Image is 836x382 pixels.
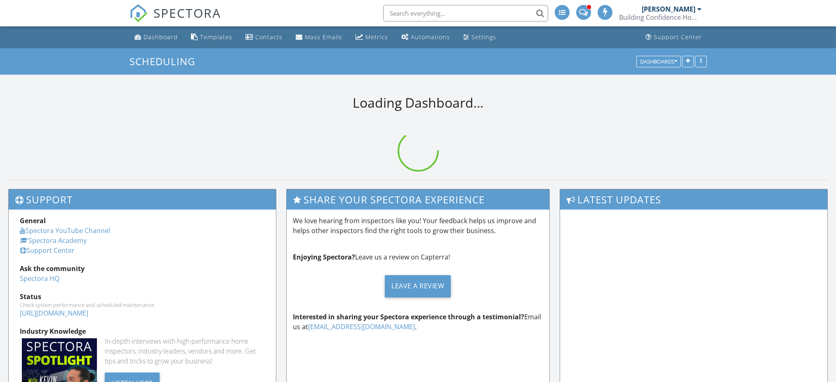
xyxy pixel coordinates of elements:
[293,269,543,304] a: Leave a Review
[293,252,355,262] strong: Enjoying Spectora?
[293,252,543,262] p: Leave us a review on Capterra!
[293,312,543,332] p: Email us at .
[255,33,283,41] div: Contacts
[383,5,548,21] input: Search everything...
[305,33,342,41] div: Mass Emails
[471,33,496,41] div: Settings
[411,33,450,41] div: Automations
[144,33,178,41] div: Dashboard
[460,30,499,45] a: Settings
[131,30,181,45] a: Dashboard
[242,30,286,45] a: Contacts
[105,336,265,366] div: In-depth interviews with high-performance home inspectors, industry leaders, vendors and more. Ge...
[654,33,702,41] div: Support Center
[20,302,265,308] div: Check system performance and scheduled maintenance.
[20,216,46,225] strong: General
[20,226,110,235] a: Spectora YouTube Channel
[153,4,221,21] span: SPECTORA
[398,30,453,45] a: Automations (Advanced)
[560,189,827,210] h3: Latest Updates
[352,30,391,45] a: Metrics
[20,236,87,245] a: Spectora Academy
[642,30,705,45] a: Support Center
[188,30,235,45] a: Templates
[287,189,549,210] h3: Share Your Spectora Experience
[640,59,677,64] div: Dashboards
[130,54,202,68] a: Scheduling
[130,11,221,28] a: SPECTORA
[20,309,88,318] a: [URL][DOMAIN_NAME]
[9,189,276,210] h3: Support
[20,246,75,255] a: Support Center
[292,30,346,45] a: Mass Emails
[20,292,265,302] div: Status
[20,274,59,283] a: Spectora HQ
[642,5,695,13] div: [PERSON_NAME]
[130,4,148,22] img: The Best Home Inspection Software - Spectora
[308,322,415,331] a: [EMAIL_ADDRESS][DOMAIN_NAME]
[20,264,265,274] div: Ask the community
[385,275,451,297] div: Leave a Review
[619,13,702,21] div: Building Confidence Home Inspections
[293,216,543,236] p: We love hearing from inspectors like you! Your feedback helps us improve and helps other inspecto...
[200,33,232,41] div: Templates
[20,326,265,336] div: Industry Knowledge
[636,56,681,67] button: Dashboards
[293,312,524,321] strong: Interested in sharing your Spectora experience through a testimonial?
[365,33,388,41] div: Metrics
